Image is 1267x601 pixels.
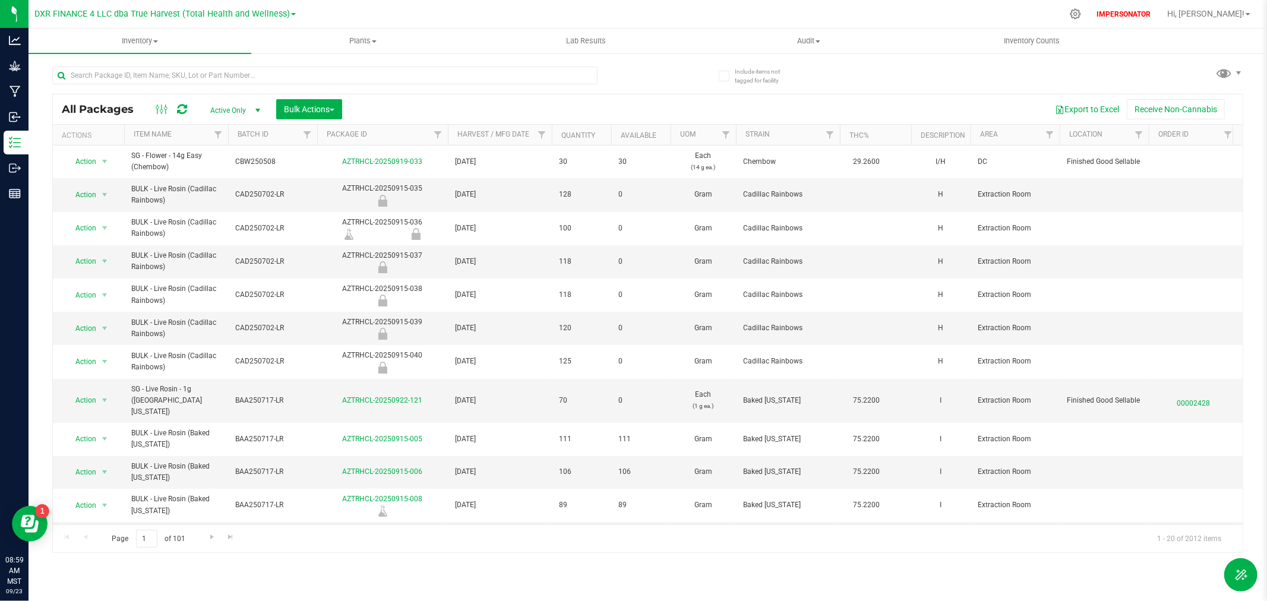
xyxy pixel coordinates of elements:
inline-svg: Inbound [9,111,21,123]
a: UOM [680,130,696,138]
input: Search Package ID, Item Name, SKU, Lot or Part Number... [52,67,598,84]
p: 09/23 [5,587,23,596]
span: [DATE] [455,256,545,267]
span: CAD250702-LR [235,256,310,267]
span: BULK - Live Rosin (Baked [US_STATE]) [131,461,221,483]
a: Filter [428,125,448,145]
span: [DATE] [455,156,545,167]
span: Action [65,253,97,270]
span: BULK - Live Rosin (Baked [US_STATE]) [131,494,221,516]
span: select [97,220,112,236]
div: Actions [62,131,119,140]
span: BULK - Live Rosin (Cadillac Rainbows) [131,350,221,373]
span: Action [65,186,97,203]
span: 106 [559,466,604,477]
span: Baked [US_STATE] [743,466,833,477]
div: H [918,321,963,335]
p: IMPERSONATOR [1092,9,1155,20]
span: Each [678,389,729,412]
div: AZTRHCL-20250915-039 [315,317,450,340]
span: Baked [US_STATE] [743,499,833,511]
span: select [97,497,112,514]
a: Order ID [1158,130,1189,138]
a: Filter [298,125,317,145]
span: Action [65,353,97,370]
span: select [97,253,112,270]
inline-svg: Analytics [9,34,21,46]
span: BULK - Live Rosin (Baked [US_STATE]) [131,428,221,450]
span: CAD250702-LR [235,289,310,300]
span: SG - Live Rosin - 1g ([GEOGRAPHIC_DATA] [US_STATE]) [131,384,221,418]
a: Available [621,131,656,140]
span: 70 [559,395,604,406]
div: I [918,498,963,512]
span: Each [678,150,729,173]
span: 89 [559,499,604,511]
span: 125 [559,356,604,367]
a: Go to the next page [203,530,220,546]
span: 100 [559,223,604,234]
button: Toggle Menu [1224,558,1257,591]
span: 89 [618,499,663,511]
span: Action [65,392,97,409]
span: 0 [618,223,663,234]
span: 118 [559,289,604,300]
span: Gram [678,356,729,367]
span: Lab Results [550,36,622,46]
span: Action [65,220,97,236]
span: Cadillac Rainbows [743,289,833,300]
span: BAA250717-LR [235,434,310,445]
div: Lab Sample [315,228,383,240]
span: BULK - Live Rosin (Cadillac Rainbows) [131,317,221,340]
a: Area [980,130,998,138]
span: 0 [618,395,663,406]
div: H [918,188,963,201]
div: AZTRHCL-20250915-038 [315,283,450,306]
span: BAA250717-LR [235,466,310,477]
span: Gram [678,434,729,445]
span: 118 [559,256,604,267]
span: Gram [678,322,729,334]
div: Out for Testing [315,362,450,374]
span: 120 [559,322,604,334]
span: 111 [559,434,604,445]
span: Gram [678,223,729,234]
span: CAD250702-LR [235,189,310,200]
span: [DATE] [455,499,545,511]
p: (14 g ea.) [678,162,729,173]
div: Out for Testing [315,261,450,273]
span: 30 [559,156,604,167]
span: 0 [618,289,663,300]
span: select [97,431,112,447]
span: Inventory [29,36,251,46]
span: DXR FINANCE 4 LLC dba True Harvest (Total Health and Wellness) [34,9,290,19]
span: Finished Good Sellable [1067,395,1142,406]
a: Filter [820,125,840,145]
input: 1 [136,530,157,548]
div: AZTRHCL-20250915-037 [315,250,450,273]
span: [DATE] [455,322,545,334]
span: Extraction Room [978,434,1053,445]
div: Out for Testing [315,328,450,340]
span: Gram [678,189,729,200]
p: (1 g ea.) [678,400,729,412]
a: Batch ID [238,130,268,138]
div: H [918,222,963,235]
p: 08:59 AM MST [5,555,23,587]
a: Filter [1218,125,1238,145]
span: DC [978,156,1053,167]
span: BAA250717-LR [235,499,310,511]
span: SG - Flower - 14g Easy (Chembow) [131,150,221,173]
span: Chembow [743,156,833,167]
span: Cadillac Rainbows [743,223,833,234]
a: Inventory [29,29,251,53]
span: [DATE] [455,395,545,406]
div: H [918,288,963,302]
span: 0 [618,322,663,334]
span: select [97,153,112,170]
span: Cadillac Rainbows [743,356,833,367]
span: Inventory Counts [988,36,1076,46]
span: CBW250508 [235,156,310,167]
a: Filter [532,125,552,145]
span: 0 [618,256,663,267]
